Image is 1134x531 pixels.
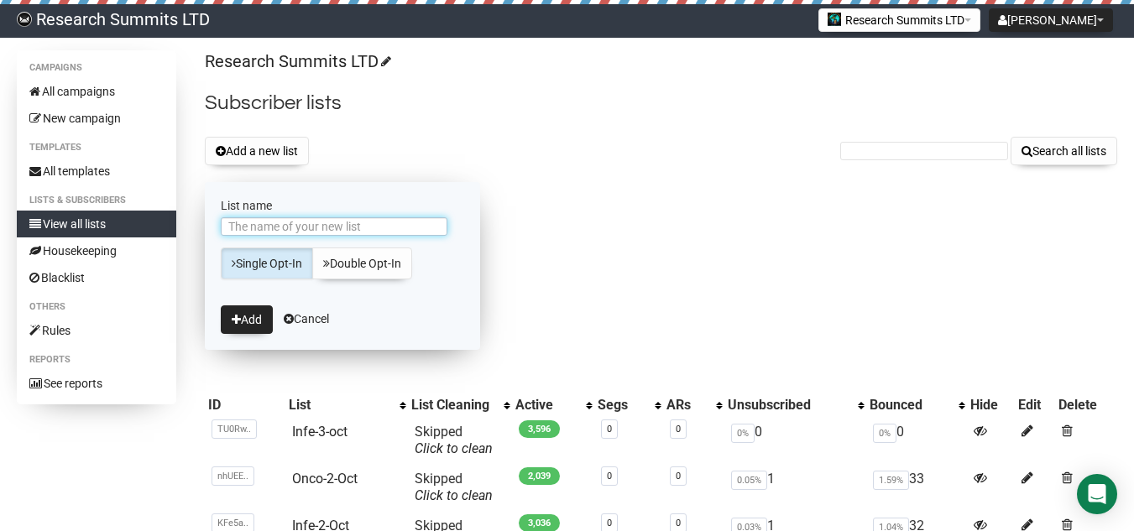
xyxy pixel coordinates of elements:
div: Unsubscribed [728,397,849,414]
li: Others [17,297,176,317]
div: Open Intercom Messenger [1077,474,1117,514]
span: 0% [873,424,896,443]
a: 0 [607,518,612,528]
th: Active: No sort applied, activate to apply an ascending sort [512,393,594,417]
div: Delete [1058,397,1114,414]
div: Active [515,397,577,414]
th: Hide: No sort applied, sorting is disabled [967,393,1014,417]
div: Hide [970,397,1011,414]
th: Delete: No sort applied, sorting is disabled [1055,393,1117,417]
li: Campaigns [17,58,176,78]
div: Bounced [870,397,950,414]
a: Onco-2-Oct [292,471,358,487]
a: 0 [676,518,681,528]
a: Housekeeping [17,237,176,264]
span: 1.59% [873,471,909,490]
li: Reports [17,350,176,370]
th: Bounced: No sort applied, activate to apply an ascending sort [866,393,967,417]
a: 0 [676,471,681,482]
label: List name [221,198,464,213]
span: 2,039 [519,467,560,485]
th: Edit: No sort applied, sorting is disabled [1015,393,1055,417]
a: View all lists [17,211,176,237]
a: Rules [17,317,176,344]
a: Click to clean [415,440,493,456]
div: Segs [598,397,647,414]
input: The name of your new list [221,217,447,236]
span: 3,596 [519,420,560,438]
td: 33 [866,464,967,511]
div: ID [208,397,282,414]
li: Lists & subscribers [17,190,176,211]
td: 0 [866,417,967,464]
span: 0% [731,424,755,443]
td: 0 [724,417,866,464]
div: List Cleaning [411,397,495,414]
th: Segs: No sort applied, activate to apply an ascending sort [594,393,664,417]
div: ARs [666,397,708,414]
a: Click to clean [415,487,493,503]
div: List [289,397,391,414]
h2: Subscriber lists [205,88,1117,118]
a: New campaign [17,105,176,132]
a: Research Summits LTD [205,51,389,71]
a: 0 [607,471,612,482]
img: 2.jpg [828,13,841,26]
th: List Cleaning: No sort applied, activate to apply an ascending sort [408,393,512,417]
a: Cancel [284,312,329,325]
span: 0.05% [731,471,767,490]
a: 0 [676,424,681,435]
th: List: No sort applied, activate to apply an ascending sort [285,393,408,417]
a: All templates [17,158,176,185]
button: Add [221,305,273,334]
span: Skipped [415,424,493,456]
th: ARs: No sort applied, activate to apply an ascending sort [663,393,724,417]
a: Blacklist [17,264,176,291]
span: nhUEE.. [212,466,254,486]
button: Add a new list [205,137,309,165]
a: Double Opt-In [312,247,412,279]
a: 0 [607,424,612,435]
span: Skipped [415,471,493,503]
th: Unsubscribed: No sort applied, activate to apply an ascending sort [724,393,866,417]
button: [PERSON_NAME] [989,8,1113,32]
a: All campaigns [17,78,176,105]
li: Templates [17,138,176,158]
div: Edit [1018,397,1052,414]
img: bccbfd5974049ef095ce3c15df0eef5a [17,12,32,27]
th: ID: No sort applied, sorting is disabled [205,393,285,417]
a: See reports [17,370,176,397]
span: TU0Rw.. [212,419,257,439]
td: 1 [724,464,866,511]
button: Search all lists [1011,137,1117,165]
a: Infe-3-oct [292,424,348,440]
a: Single Opt-In [221,247,313,279]
button: Research Summits LTD [818,8,980,32]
